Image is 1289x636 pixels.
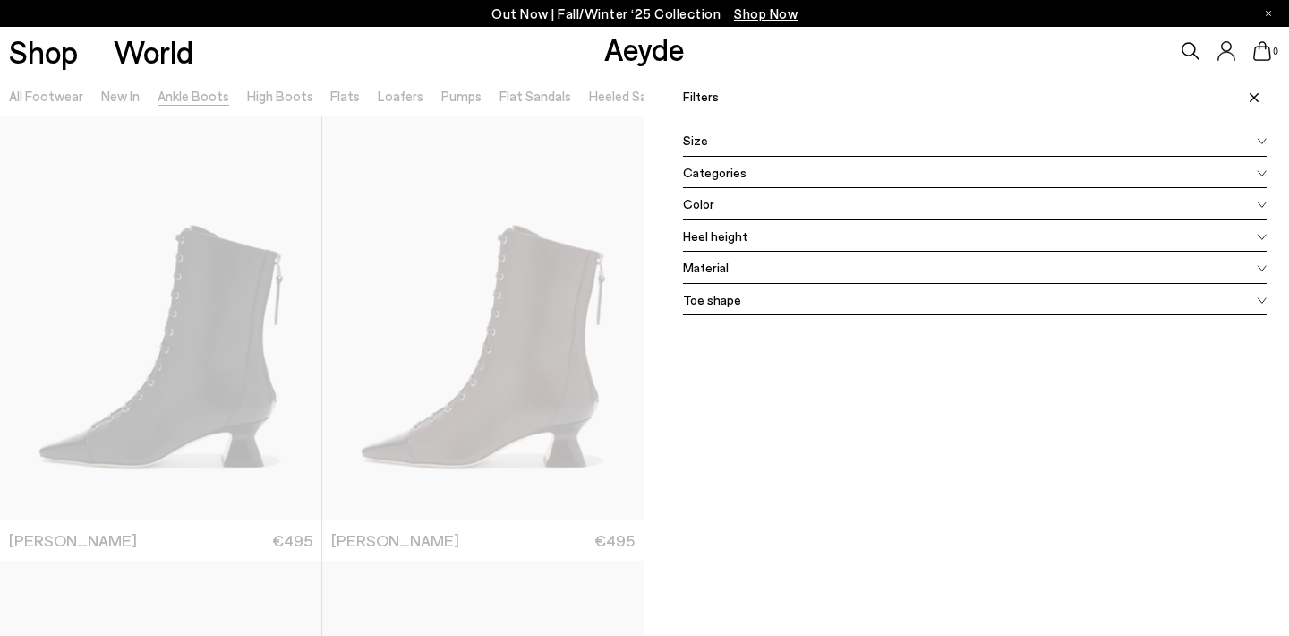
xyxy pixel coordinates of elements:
span: Toe shape [683,290,741,309]
span: Size [683,131,708,150]
a: Shop [9,36,78,67]
span: Material [683,258,729,277]
span: Navigate to /collections/new-in [734,5,798,21]
a: 0 [1253,41,1271,61]
a: Aeyde [604,30,685,67]
span: Color [683,194,714,213]
a: World [114,36,193,67]
p: Out Now | Fall/Winter ‘25 Collection [491,3,798,25]
span: 0 [1271,47,1280,56]
span: Categories [683,163,747,182]
span: Filters [683,89,723,104]
span: Heel height [683,227,747,245]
